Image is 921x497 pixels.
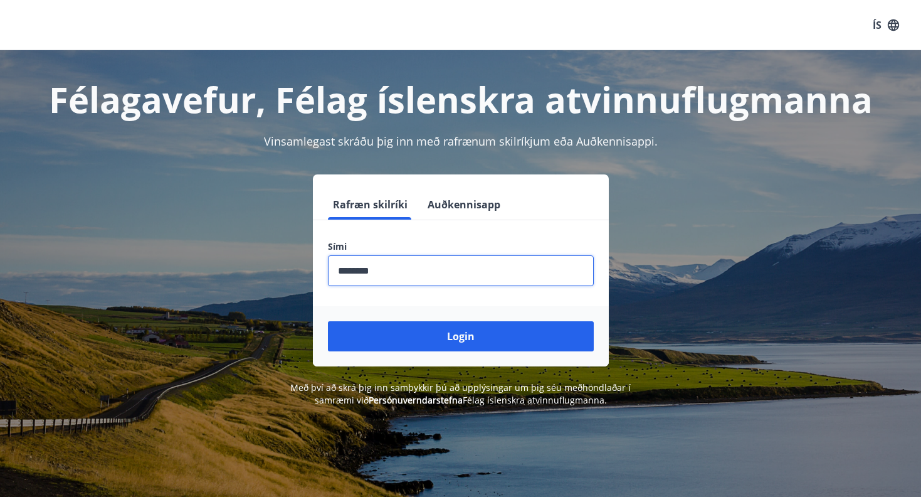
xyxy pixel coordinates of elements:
[328,240,594,253] label: Sími
[24,75,897,123] h1: Félagavefur, Félag íslenskra atvinnuflugmanna
[328,321,594,351] button: Login
[866,14,906,36] button: ÍS
[369,394,463,406] a: Persónuverndarstefna
[290,382,631,406] span: Með því að skrá þig inn samþykkir þú að upplýsingar um þig séu meðhöndlaðar í samræmi við Félag í...
[423,190,505,220] button: Auðkennisapp
[328,190,413,220] button: Rafræn skilríki
[264,134,658,149] span: Vinsamlegast skráðu þig inn með rafrænum skilríkjum eða Auðkennisappi.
